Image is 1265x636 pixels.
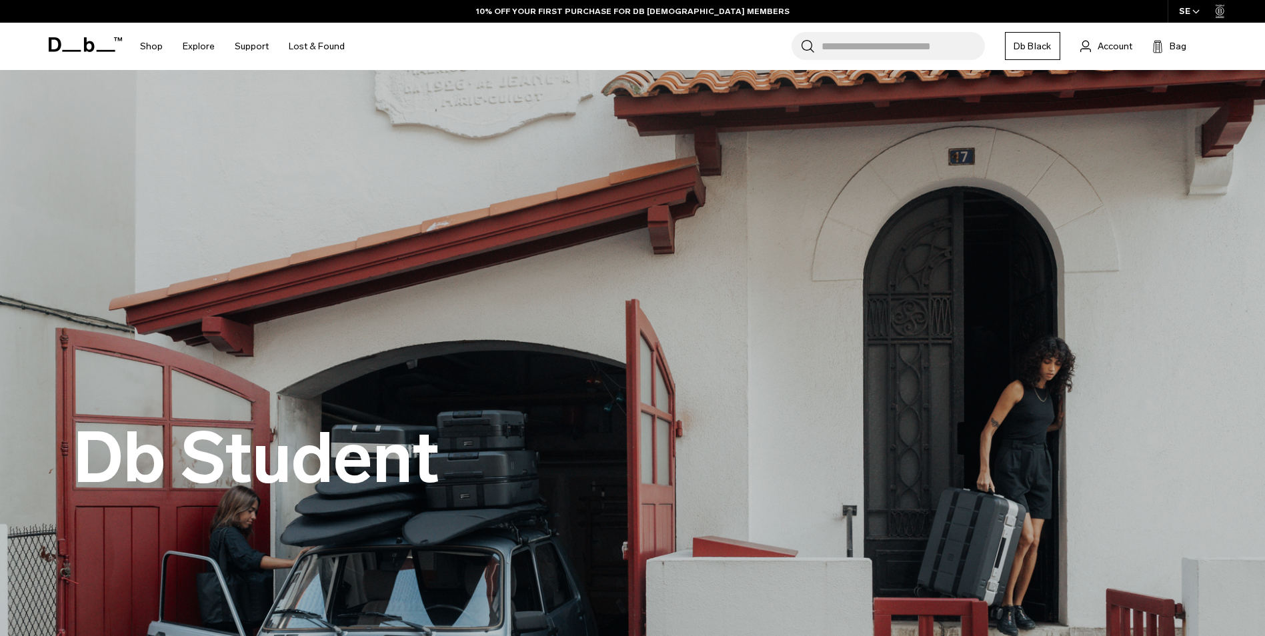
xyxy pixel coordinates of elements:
[289,23,345,70] a: Lost & Found
[73,423,439,493] h2: Db Student
[1152,38,1186,54] button: Bag
[235,23,269,70] a: Support
[1098,39,1132,53] span: Account
[1005,32,1060,60] a: Db Black
[140,23,163,70] a: Shop
[476,5,790,17] a: 10% OFF YOUR FIRST PURCHASE FOR DB [DEMOGRAPHIC_DATA] MEMBERS
[1080,38,1132,54] a: Account
[183,23,215,70] a: Explore
[1170,39,1186,53] span: Bag
[130,23,355,70] nav: Main Navigation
